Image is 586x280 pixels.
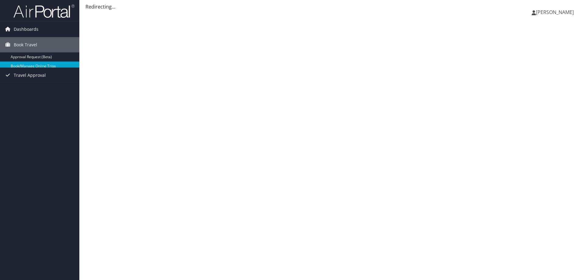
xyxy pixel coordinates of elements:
[14,68,46,83] span: Travel Approval
[14,22,38,37] span: Dashboards
[532,3,580,21] a: [PERSON_NAME]
[85,3,580,10] div: Redirecting...
[14,37,37,52] span: Book Travel
[536,9,574,16] span: [PERSON_NAME]
[13,4,74,18] img: airportal-logo.png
